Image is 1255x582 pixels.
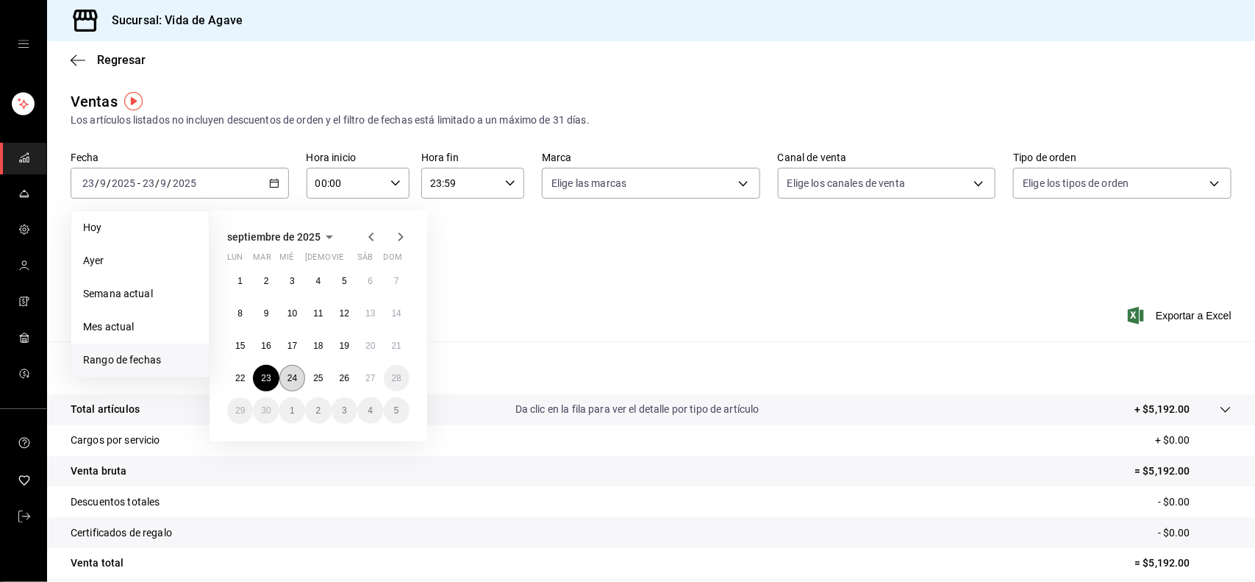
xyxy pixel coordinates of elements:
input: -- [142,177,155,189]
button: 20 de septiembre de 2025 [357,333,383,359]
button: 8 de septiembre de 2025 [227,300,253,327]
label: Canal de venta [778,153,996,163]
abbr: 2 de septiembre de 2025 [264,276,269,286]
abbr: 2 de octubre de 2025 [316,405,321,416]
span: Semana actual [83,286,197,302]
button: septiembre de 2025 [227,228,338,246]
button: 12 de septiembre de 2025 [332,300,357,327]
abbr: 21 de septiembre de 2025 [392,341,401,351]
img: Tooltip marker [124,92,143,110]
abbr: 24 de septiembre de 2025 [287,373,297,383]
abbr: 25 de septiembre de 2025 [313,373,323,383]
button: 1 de octubre de 2025 [279,397,305,424]
button: 5 de septiembre de 2025 [332,268,357,294]
button: 1 de septiembre de 2025 [227,268,253,294]
abbr: 19 de septiembre de 2025 [340,341,349,351]
div: Ventas [71,91,118,113]
abbr: 6 de septiembre de 2025 [368,276,373,286]
span: / [168,177,172,189]
span: septiembre de 2025 [227,231,321,243]
button: 10 de septiembre de 2025 [279,300,305,327]
span: / [107,177,111,189]
input: -- [160,177,168,189]
abbr: jueves [305,252,392,268]
abbr: 14 de septiembre de 2025 [392,308,401,319]
label: Hora inicio [307,153,410,163]
abbr: 26 de septiembre de 2025 [340,373,349,383]
abbr: 7 de septiembre de 2025 [394,276,399,286]
button: 19 de septiembre de 2025 [332,333,357,359]
abbr: 22 de septiembre de 2025 [235,373,245,383]
span: Mes actual [83,319,197,335]
button: 4 de octubre de 2025 [357,397,383,424]
button: 22 de septiembre de 2025 [227,365,253,391]
abbr: 1 de septiembre de 2025 [237,276,243,286]
span: Regresar [97,53,146,67]
abbr: domingo [384,252,402,268]
p: = $5,192.00 [1135,556,1231,571]
span: Elige los tipos de orden [1023,176,1129,191]
p: Total artículos [71,402,140,417]
abbr: 30 de septiembre de 2025 [261,405,271,416]
p: Venta bruta [71,464,126,479]
span: Hoy [83,220,197,235]
abbr: 27 de septiembre de 2025 [365,373,375,383]
button: 3 de septiembre de 2025 [279,268,305,294]
button: 5 de octubre de 2025 [384,397,410,424]
p: + $0.00 [1155,433,1231,448]
span: Ayer [83,253,197,269]
button: 30 de septiembre de 2025 [253,397,279,424]
abbr: 12 de septiembre de 2025 [340,308,349,319]
abbr: 5 de octubre de 2025 [394,405,399,416]
abbr: 15 de septiembre de 2025 [235,341,245,351]
abbr: lunes [227,252,243,268]
label: Marca [542,153,760,163]
div: Los artículos listados no incluyen descuentos de orden y el filtro de fechas está limitado a un m... [71,113,1231,128]
button: 9 de septiembre de 2025 [253,300,279,327]
abbr: 16 de septiembre de 2025 [261,341,271,351]
abbr: miércoles [279,252,293,268]
label: Hora fin [421,153,524,163]
abbr: 9 de septiembre de 2025 [264,308,269,319]
input: -- [99,177,107,189]
button: Exportar a Excel [1131,307,1231,324]
button: 24 de septiembre de 2025 [279,365,305,391]
p: - $0.00 [1158,525,1231,541]
button: 11 de septiembre de 2025 [305,300,331,327]
abbr: 18 de septiembre de 2025 [313,341,323,351]
button: 7 de septiembre de 2025 [384,268,410,294]
button: 2 de octubre de 2025 [305,397,331,424]
span: - [137,177,140,189]
span: / [95,177,99,189]
abbr: 8 de septiembre de 2025 [237,308,243,319]
button: 4 de septiembre de 2025 [305,268,331,294]
p: Certificados de regalo [71,525,172,541]
button: 25 de septiembre de 2025 [305,365,331,391]
p: - $0.00 [1158,494,1231,510]
button: 3 de octubre de 2025 [332,397,357,424]
button: 27 de septiembre de 2025 [357,365,383,391]
label: Tipo de orden [1013,153,1231,163]
button: 18 de septiembre de 2025 [305,333,331,359]
abbr: sábado [357,252,373,268]
button: 2 de septiembre de 2025 [253,268,279,294]
button: 29 de septiembre de 2025 [227,397,253,424]
p: Da clic en la fila para ver el detalle por tipo de artículo [515,402,759,417]
button: 15 de septiembre de 2025 [227,333,253,359]
abbr: 1 de octubre de 2025 [290,405,295,416]
abbr: 23 de septiembre de 2025 [261,373,271,383]
button: 17 de septiembre de 2025 [279,333,305,359]
button: 23 de septiembre de 2025 [253,365,279,391]
p: + $5,192.00 [1135,402,1190,417]
button: 13 de septiembre de 2025 [357,300,383,327]
abbr: 29 de septiembre de 2025 [235,405,245,416]
p: Descuentos totales [71,494,160,510]
button: 6 de septiembre de 2025 [357,268,383,294]
abbr: 3 de septiembre de 2025 [290,276,295,286]
p: = $5,192.00 [1135,464,1231,479]
h3: Sucursal: Vida de Agave [100,12,243,29]
button: 26 de septiembre de 2025 [332,365,357,391]
button: 28 de septiembre de 2025 [384,365,410,391]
